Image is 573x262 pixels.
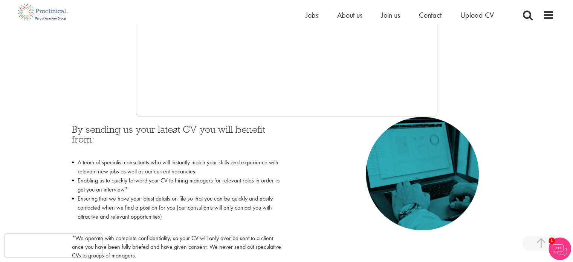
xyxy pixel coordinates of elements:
li: Enabling us to quickly forward your CV to hiring managers for relevant roles in order to get you ... [72,176,281,194]
a: Jobs [306,10,318,20]
h3: By sending us your latest CV you will benefit from: [72,124,281,154]
iframe: reCAPTCHA [5,234,102,257]
a: About us [337,10,362,20]
a: Join us [381,10,400,20]
p: *We operate with complete confidentiality, so your CV will only ever be sent to a client once you... [72,234,281,260]
img: Chatbot [549,237,571,260]
span: 1 [549,237,555,244]
a: Upload CV [460,10,494,20]
li: A team of specialist consultants who will instantly match your skills and experience with relevan... [72,158,281,176]
li: Ensuring that we have your latest details on file so that you can be quickly and easily contacted... [72,194,281,230]
a: Contact [419,10,442,20]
